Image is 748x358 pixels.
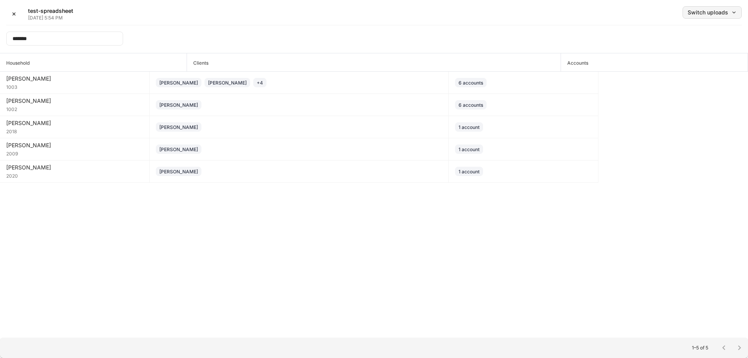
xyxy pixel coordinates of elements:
[28,7,73,15] h5: test-spreadsheet
[6,141,143,149] div: [PERSON_NAME]
[459,168,480,175] div: 1 account
[692,345,708,351] p: 1–5 of 5
[6,6,22,22] button: ✕
[6,149,143,157] div: 2009
[257,79,263,86] div: + 4
[459,101,483,109] div: 6 accounts
[6,105,143,113] div: 1002
[6,164,143,171] div: [PERSON_NAME]
[159,123,198,131] div: [PERSON_NAME]
[459,146,480,153] div: 1 account
[561,53,748,71] span: Accounts
[6,97,143,105] div: [PERSON_NAME]
[6,83,143,90] div: 1003
[28,15,73,21] p: [DATE] 5:54 PM
[459,123,480,131] div: 1 account
[187,59,208,67] h6: Clients
[159,146,198,153] div: [PERSON_NAME]
[187,53,561,71] span: Clients
[6,75,143,83] div: [PERSON_NAME]
[208,79,247,86] div: [PERSON_NAME]
[159,101,198,109] div: [PERSON_NAME]
[6,171,143,179] div: 2020
[6,127,143,135] div: 2018
[459,79,483,86] div: 6 accounts
[683,6,742,19] button: Switch uploads
[159,168,198,175] div: [PERSON_NAME]
[688,10,737,15] div: Switch uploads
[561,59,588,67] h6: Accounts
[12,11,16,17] div: ✕
[6,119,143,127] div: [PERSON_NAME]
[159,79,198,86] div: [PERSON_NAME]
